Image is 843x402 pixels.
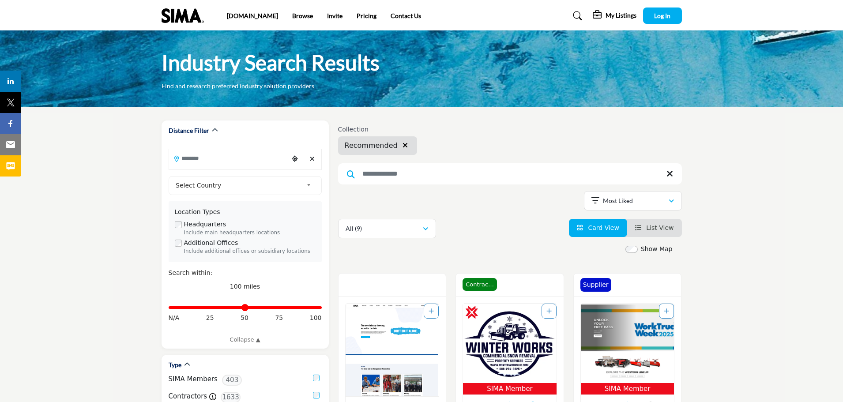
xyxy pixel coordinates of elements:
[222,375,242,386] span: 403
[338,163,682,184] input: Search Keyword
[162,82,314,90] p: Find and research preferred industry solution providers
[463,304,557,383] img: Winter Works, LLC
[169,150,288,167] input: Search Location
[184,238,238,248] label: Additional Offices
[465,384,555,394] span: SIMA Member
[288,150,301,169] div: Choose your current location
[546,308,552,315] a: Add To List
[169,335,322,344] a: Collapse ▲
[581,304,674,383] img: Western Products
[391,12,421,19] a: Contact Us
[346,304,439,396] a: Open Listing in new tab
[313,375,320,381] input: SIMA Members checkbox
[175,207,316,217] div: Location Types
[306,150,319,169] div: Clear search location
[463,304,557,395] a: Open Listing in new tab
[206,313,214,323] span: 25
[184,229,316,237] div: Include main headquarters locations
[313,392,320,398] input: Contractors checkbox
[310,313,322,323] span: 100
[643,8,682,24] button: Log In
[346,224,362,233] p: All (9)
[227,12,278,19] a: [DOMAIN_NAME]
[429,308,434,315] a: Add To List
[162,49,380,76] h1: Industry Search Results
[230,283,260,290] span: 100 miles
[588,224,619,231] span: Card View
[169,391,207,402] label: Contractors
[583,384,673,394] span: SIMA Member
[162,8,208,23] img: Site Logo
[292,12,313,19] a: Browse
[176,180,303,191] span: Select Country
[184,220,226,229] label: Headquarters
[603,196,633,205] p: Most Liked
[635,224,674,231] a: View List
[346,304,439,396] img: SIMA
[357,12,376,19] a: Pricing
[583,280,609,289] p: Supplier
[581,304,674,395] a: Open Listing in new tab
[241,313,248,323] span: 50
[184,248,316,255] div: Include additional offices or subsidiary locations
[345,141,398,150] span: Recommended
[577,224,619,231] a: View Card
[327,12,342,19] a: Invite
[641,244,673,254] label: Show Map
[654,12,670,19] span: Log In
[606,11,636,19] h5: My Listings
[465,306,478,319] img: CSP Certified Badge Icon
[584,191,682,210] button: Most Liked
[646,224,674,231] span: List View
[169,374,218,384] label: SIMA Members
[593,11,636,21] div: My Listings
[627,219,682,237] li: List View
[338,126,417,133] h6: Collection
[169,361,181,369] h2: Type
[275,313,283,323] span: 75
[169,313,180,323] span: N/A
[565,9,588,23] a: Search
[664,308,669,315] a: Add To List
[338,219,436,238] button: All (9)
[569,219,627,237] li: Card View
[169,126,209,135] h2: Distance Filter
[169,268,322,278] div: Search within:
[463,278,497,291] span: Contractor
